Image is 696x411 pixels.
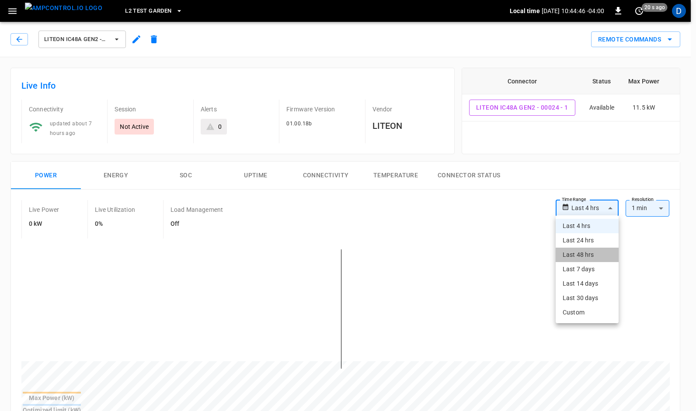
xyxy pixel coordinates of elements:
li: Last 7 days [556,262,619,276]
li: Last 30 days [556,291,619,305]
li: Last 24 hrs [556,233,619,248]
li: Last 48 hrs [556,248,619,262]
li: Last 4 hrs [556,219,619,233]
li: Last 14 days [556,276,619,291]
li: Custom [556,305,619,320]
